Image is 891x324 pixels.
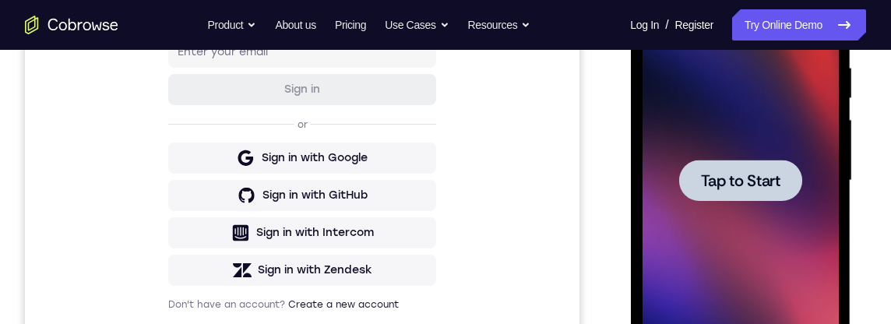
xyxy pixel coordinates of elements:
[732,9,866,40] a: Try Online Demo
[48,209,171,250] button: Tap to Start
[630,9,659,40] a: Log In
[143,107,411,129] h1: Sign in to your account
[143,178,411,210] button: Sign in
[208,9,257,40] button: Product
[238,292,343,308] div: Sign in with GitHub
[468,9,531,40] button: Resources
[665,16,668,34] span: /
[335,9,366,40] a: Pricing
[153,149,402,164] input: Enter your email
[385,9,449,40] button: Use Cases
[143,284,411,315] button: Sign in with GitHub
[25,16,118,34] a: Go to the home page
[275,9,315,40] a: About us
[269,223,286,235] p: or
[143,247,411,278] button: Sign in with Google
[675,9,713,40] a: Register
[237,255,343,270] div: Sign in with Google
[70,222,150,238] span: Tap to Start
